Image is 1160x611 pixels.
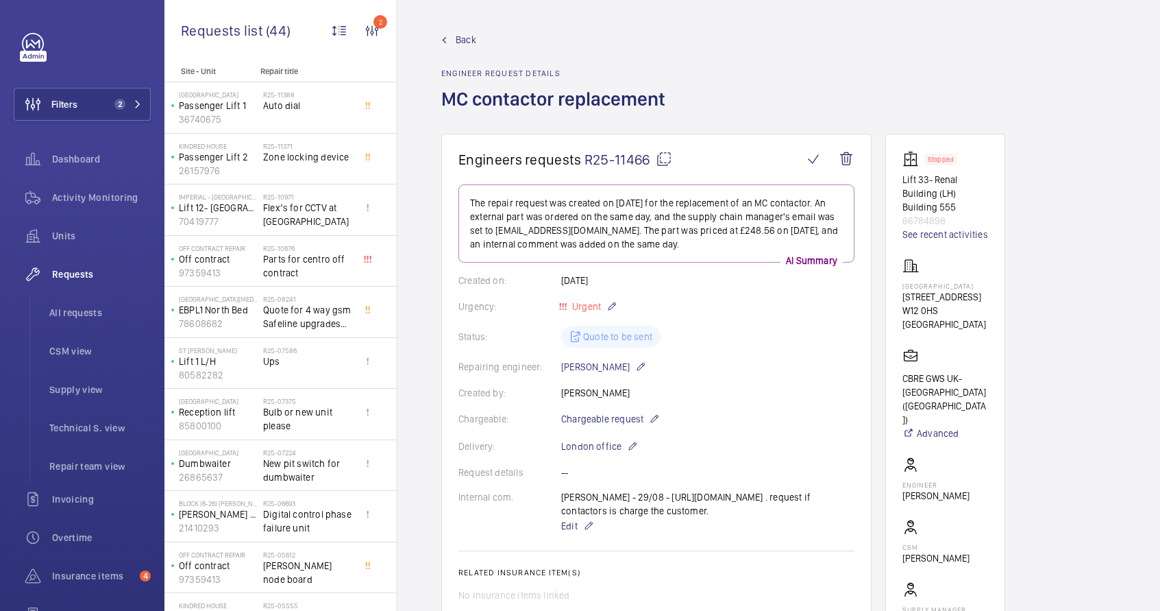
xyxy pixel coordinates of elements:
p: [GEOGRAPHIC_DATA] [179,91,258,99]
p: [GEOGRAPHIC_DATA] [902,282,988,290]
h2: R25-07224 [263,448,354,457]
p: 97359413 [179,266,258,280]
p: Off Contract Repair [179,551,258,559]
p: The repair request was created on [DATE] for the replacement of an MC contactor. An external part... [470,196,843,251]
span: Activity Monitoring [52,191,151,204]
p: AI Summary [780,254,843,267]
p: Kindred House [179,142,258,150]
p: 21410293 [179,521,258,535]
p: [GEOGRAPHIC_DATA][MEDICAL_DATA] (UCLH) [179,295,258,303]
p: Lift 12- [GEOGRAPHIC_DATA] Block (Passenger) [179,201,258,215]
span: Chargeable request [561,412,643,426]
span: Zone locking device [263,150,354,164]
h2: R25-11388 [263,91,354,99]
h1: MC contactor replacement [441,86,674,134]
p: 26157976 [179,164,258,178]
p: Off contract [179,252,258,266]
p: Kindred House [179,601,258,610]
p: 97359413 [179,573,258,586]
p: [GEOGRAPHIC_DATA] [179,397,258,405]
p: 66784898 [902,214,988,228]
h2: R25-05555 [263,601,354,610]
h2: Engineer request details [441,69,674,78]
p: 26865637 [179,470,258,484]
p: Lift 1 L/H [179,355,258,368]
h2: Related insurance item(s) [458,568,854,577]
span: Engineers requests [458,151,582,168]
p: Off Contract Repair [179,244,258,252]
span: Dashboard [52,152,151,166]
p: [GEOGRAPHIC_DATA] [179,448,258,457]
p: 78608682 [179,317,258,331]
p: Dumbwaiter [179,457,258,470]
a: See recent activities [902,228,988,241]
span: Overtime [52,531,151,544]
span: Bulb or new unit please [263,405,354,433]
span: All requests [49,306,151,320]
span: Quote for 4 way gsm Safeline upgrades on all 8 lifts [263,303,354,331]
span: 2 [114,99,125,110]
h2: R25-08241 [263,295,354,303]
span: New pit switch for dumbwaiter [263,457,354,484]
span: Repair team view [49,459,151,473]
p: Off contract [179,559,258,573]
span: Parts for centro off contract [263,252,354,280]
p: [PERSON_NAME] [561,359,646,375]
span: CSM view [49,344,151,358]
h2: R25-10971 [263,193,354,201]
span: Urgent [569,301,601,312]
span: Auto dial [263,99,354,112]
span: Insurance items [52,569,134,583]
p: Passenger Lift 1 [179,99,258,112]
p: [PERSON_NAME] House [179,507,258,521]
p: 70419777 [179,215,258,228]
p: London office [561,438,638,455]
span: Back [456,33,476,47]
p: [PERSON_NAME] [902,551,970,565]
h2: R25-05612 [263,551,354,559]
p: CBRE GWS UK- [GEOGRAPHIC_DATA] ([GEOGRAPHIC_DATA]) [902,372,988,427]
h2: R25-10676 [263,244,354,252]
span: Ups [263,355,354,368]
span: Edit [561,519,578,533]
span: Digital control phase failure unit [263,507,354,535]
h2: R25-07375 [263,397,354,405]
p: Passenger Lift 2 [179,150,258,164]
p: CSM [902,543,970,551]
p: EBPL1 North Bed [179,303,258,317]
p: Engineer [902,481,970,489]
p: Block (6-26) [PERSON_NAME][GEOGRAPHIC_DATA] [179,499,258,507]
p: W12 0HS [GEOGRAPHIC_DATA] [902,304,988,331]
p: 80582282 [179,368,258,382]
h2: R25-07586 [263,346,354,355]
p: Repair title [260,67,351,76]
span: Requests [52,267,151,281]
span: Technical S. view [49,421,151,435]
p: Imperial - [GEOGRAPHIC_DATA] [179,193,258,201]
h2: R25-11371 [263,142,354,150]
span: Filters [51,97,77,111]
span: Supply view [49,383,151,396]
p: Lift 33- Renal Building (LH) Building 555 [902,173,988,214]
p: Reception lift [179,405,258,419]
span: Requests list [181,22,266,39]
a: Advanced [902,427,988,440]
span: [PERSON_NAME] node board [263,559,354,586]
p: St [PERSON_NAME] [179,346,258,355]
p: 36740675 [179,112,258,126]
p: Stopped [928,157,954,162]
span: Invoicing [52,492,151,506]
span: 4 [140,571,151,582]
p: 85800100 [179,419,258,433]
button: Filters2 [14,88,151,121]
span: Flex’s for CCTV at [GEOGRAPHIC_DATA] [263,201,354,228]
span: Units [52,229,151,243]
p: [PERSON_NAME] [902,489,970,503]
p: Site - Unit [164,67,255,76]
span: R25-11466 [584,151,672,168]
p: [STREET_ADDRESS] [902,290,988,304]
img: elevator.svg [902,151,924,167]
h2: R25-06693 [263,499,354,507]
